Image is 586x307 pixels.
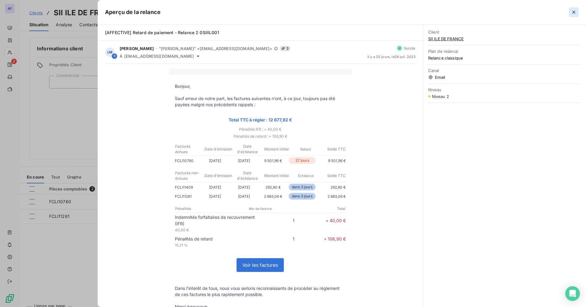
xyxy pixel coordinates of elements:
[230,193,259,200] p: [DATE]
[169,126,352,133] p: Pénalités IFR : + 40,00 €
[204,173,233,179] p: Date d'émission
[175,157,201,164] p: FCLI10760
[428,36,581,41] span: SII ILE DE FRANCE
[204,146,233,152] p: Date d'émission
[230,157,259,164] p: [DATE]
[280,46,291,51] span: 3
[289,193,315,200] p: dans 3 jours
[295,217,346,224] p: + 40,00 €
[317,193,346,200] p: 2 883,06 €
[428,30,581,34] span: Client
[201,157,230,164] p: [DATE]
[175,184,201,190] p: FCLI11409
[175,214,260,227] p: Indemnités forfaitaires de recouvrement (IFR)
[259,157,288,164] p: 9 501,96 €
[105,47,115,57] div: LM
[175,227,260,233] p: 40,00 €
[428,68,581,73] span: Canal
[565,286,580,301] div: Open Intercom Messenger
[317,157,346,164] p: 9 501,96 €
[230,184,259,190] p: [DATE]
[159,46,272,51] span: "[PERSON_NAME]" <[EMAIL_ADDRESS][DOMAIN_NAME]>
[367,55,416,59] span: il y a 25 jours , le 28 juil. 2025
[201,184,230,190] p: [DATE]
[233,144,262,155] p: Date d'échéance
[175,83,346,89] p: Bonjour,
[105,30,219,35] span: [AFFECTIVE] Retard de paiement - Relance 2 0SIIIL001
[175,116,346,123] p: Total TTC à régler : 12 677,82 €
[175,285,346,298] p: Dans l’intérêt de tous, nous vous serions reconnaissants de procéder au règlement de ces factures...
[175,206,232,211] p: Pénalités
[289,157,315,164] p: 27 jours
[428,56,581,60] span: Relance classique
[175,193,201,200] p: FCLI11261
[291,173,320,179] p: Échéance
[428,49,581,54] span: Plan de relance
[262,146,291,152] p: Montant initial
[289,184,315,190] p: dans 3 jours
[201,193,230,200] p: [DATE]
[120,54,122,59] span: À
[124,54,194,59] span: [EMAIL_ADDRESS][DOMAIN_NAME]
[317,184,346,190] p: 292,80 €
[175,96,346,108] p: Sauf erreur de notre part, les factures suivantes n’ont, à ce jour, toujours pas été payées malgr...
[175,144,204,155] p: Factures échues
[156,47,157,50] span: -
[432,94,449,99] span: Niveau 2
[169,133,352,140] p: Pénalités de retard : + 106,90 €
[320,173,345,179] p: Solde TTC
[262,173,291,179] p: Montant initial
[289,206,345,211] p: Total
[175,236,260,242] p: Pénalités de retard
[259,193,288,200] p: 2 883,06 €
[120,46,154,51] span: [PERSON_NAME]
[260,217,295,224] p: 1
[295,236,346,242] p: + 106,90 €
[259,184,288,190] p: 292,80 €
[175,242,260,248] p: 15.21 %
[260,236,295,242] p: 1
[105,8,161,16] h5: Aperçu de la relance
[428,75,581,80] span: Email
[233,170,262,181] p: Date d'échéance
[320,146,345,152] p: Solde TTC
[232,206,288,211] p: Nbr de facture
[291,146,320,152] p: Retard
[175,170,204,181] p: Factures non-échues
[404,46,416,50] span: Succès
[237,258,284,272] a: Voir les factures
[428,87,581,92] span: Niveau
